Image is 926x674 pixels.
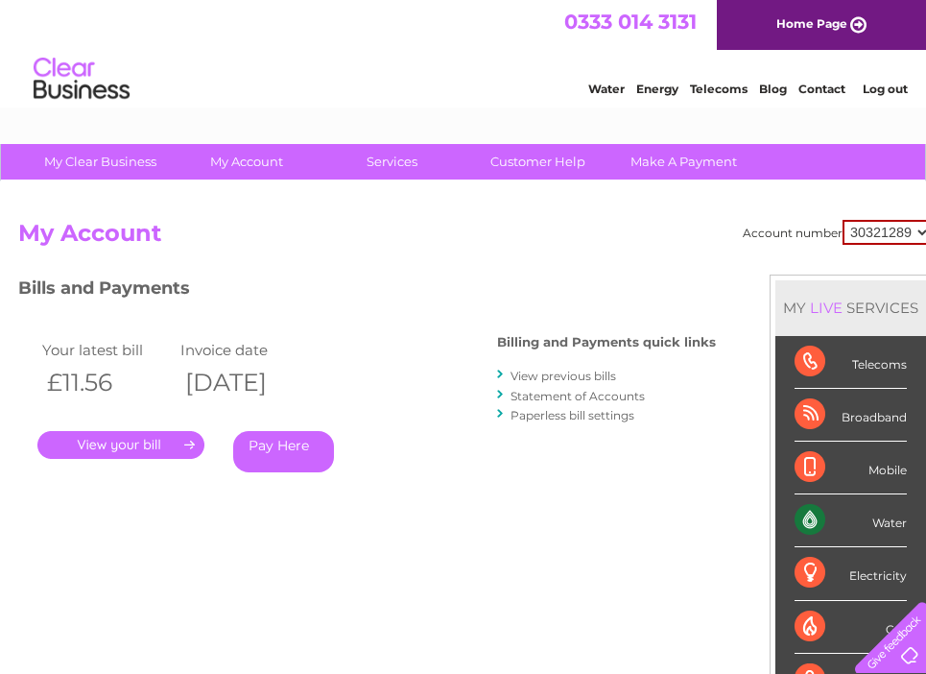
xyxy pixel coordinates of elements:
[636,82,678,96] a: Energy
[795,494,907,547] div: Water
[795,389,907,442] div: Broadband
[11,11,917,93] div: Clear Business is a trading name of Verastar Limited (registered in [GEOGRAPHIC_DATA] No. 3667643...
[233,431,334,472] a: Pay Here
[795,547,907,600] div: Electricity
[795,336,907,389] div: Telecoms
[497,335,716,349] h4: Billing and Payments quick links
[167,144,325,180] a: My Account
[176,337,314,363] td: Invoice date
[863,82,908,96] a: Log out
[564,10,697,34] a: 0333 014 3131
[37,337,176,363] td: Your latest bill
[605,144,763,180] a: Make A Payment
[510,369,616,383] a: View previous bills
[18,275,716,308] h3: Bills and Payments
[798,82,845,96] a: Contact
[313,144,471,180] a: Services
[759,82,787,96] a: Blog
[588,82,625,96] a: Water
[510,389,645,403] a: Statement of Accounts
[21,144,179,180] a: My Clear Business
[176,363,314,402] th: [DATE]
[806,299,846,317] div: LIVE
[690,82,748,96] a: Telecoms
[37,363,176,402] th: £11.56
[795,442,907,494] div: Mobile
[775,280,926,335] div: MY SERVICES
[37,431,204,459] a: .
[795,601,907,654] div: Gas
[459,144,617,180] a: Customer Help
[33,50,131,108] img: logo.png
[510,408,634,422] a: Paperless bill settings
